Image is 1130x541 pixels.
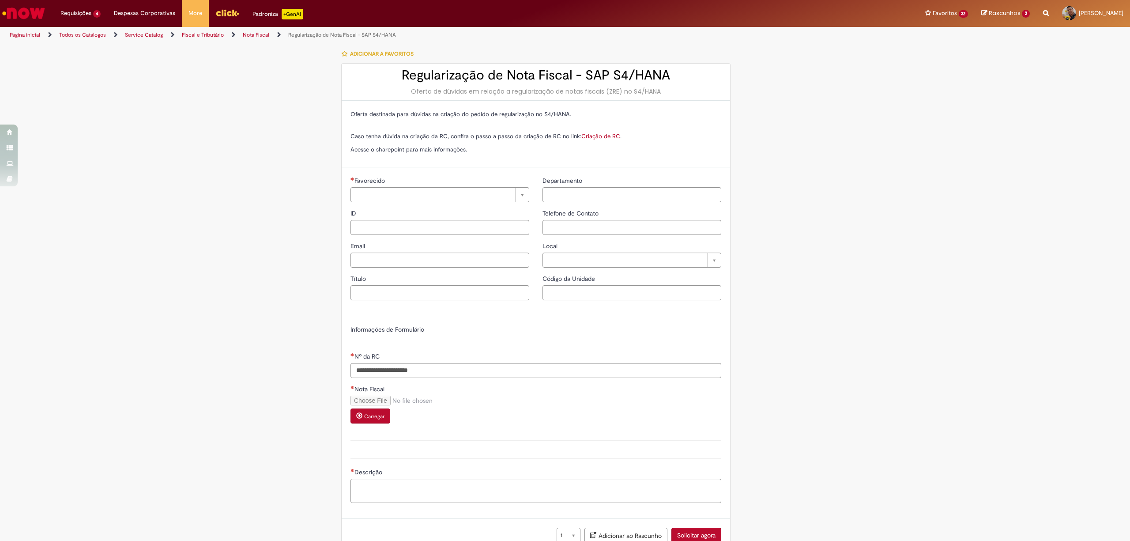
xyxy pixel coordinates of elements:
input: ID [350,220,529,235]
span: Caso tenha dúvida na criação da RC, confira o passo a passo da criação de RC no link: [350,132,620,140]
a: Limpar campo Local [542,253,721,268]
a: Service Catalog [125,31,163,38]
button: Adicionar a Favoritos [341,45,418,63]
label: Informações de Formulário [350,325,424,333]
span: Departamento [542,177,584,185]
span: [PERSON_NAME] [1079,9,1123,17]
span: Adicionar a Favoritos [350,50,414,57]
textarea: Descrição [350,479,721,503]
span: Nota Fiscal [354,385,386,393]
input: Código da Unidade [542,285,721,300]
button: Carregar anexo de Nota Fiscal Required [350,409,390,424]
span: 4 [93,10,101,18]
img: ServiceNow [1,4,46,22]
input: Nº da RC [350,363,721,378]
span: Necessários - Favorecido [354,177,387,185]
span: Email [350,242,367,250]
span: Descrição [354,468,384,476]
a: Rascunhos [981,9,1030,18]
input: Email [350,253,529,268]
span: Necessários [350,386,354,389]
span: . [620,132,621,140]
a: Fiscal e Tributário [182,31,224,38]
span: Título [350,275,368,283]
a: Criação de RC [581,132,620,140]
span: Rascunhos [989,9,1021,17]
div: Padroniza [252,9,303,19]
input: Telefone de Contato [542,220,721,235]
input: Departamento [542,187,721,202]
small: Carregar [364,413,384,420]
ul: Trilhas de página [7,27,747,43]
span: Favoritos [933,9,957,18]
span: Código da Unidade [542,275,597,283]
a: Limpar campo Favorecido [350,187,529,202]
img: click_logo_yellow_360x200.png [215,6,239,19]
span: Necessários [350,177,354,181]
span: Telefone de Contato [542,209,600,217]
span: Necessários [350,469,354,472]
a: Regularização de Nota Fiscal - SAP S4/HANA [288,31,396,38]
div: Oferta de dúvidas em relação a regularização de notas fiscais (ZRE) no S4/HANA [350,87,721,96]
span: Oferta destinada para dúvidas na criação do pedido de regularização no S4/HANA. [350,110,571,118]
a: Todos os Catálogos [59,31,106,38]
span: Requisições [60,9,91,18]
span: ID [350,209,358,217]
a: Nota Fiscal [243,31,269,38]
h2: Regularização de Nota Fiscal - SAP S4/HANA [350,68,721,83]
span: More [188,9,202,18]
span: Despesas Corporativas [114,9,175,18]
span: 32 [959,10,968,18]
span: Nº da RC [354,352,381,360]
span: Local [542,242,559,250]
span: Acesse o sharepoint para mais informações. [350,146,467,153]
p: +GenAi [282,9,303,19]
span: Necessários [350,353,354,356]
span: 2 [1022,10,1030,18]
a: Página inicial [10,31,40,38]
input: Título [350,285,529,300]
